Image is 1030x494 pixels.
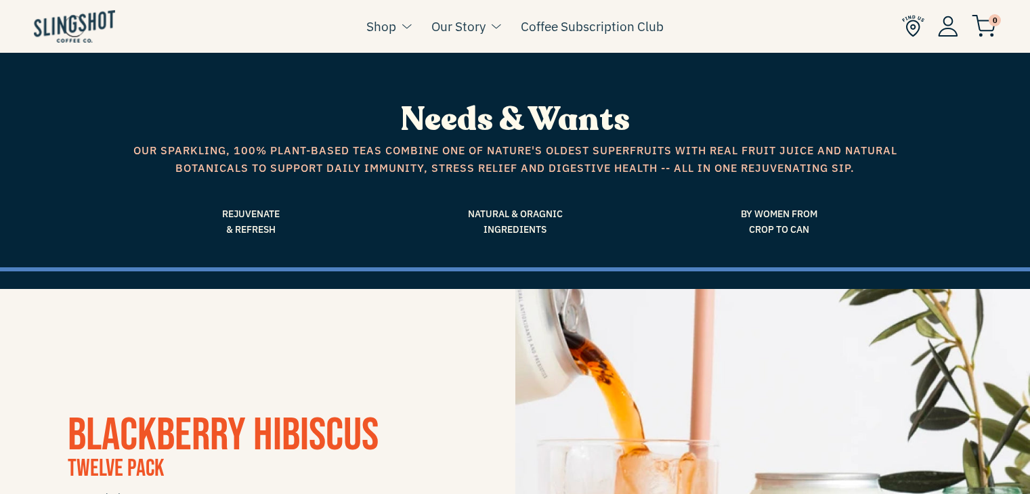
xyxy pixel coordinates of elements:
[658,206,901,237] span: By Women From Crop to Can
[989,14,1001,26] span: 0
[972,18,996,34] a: 0
[521,16,664,37] a: Coffee Subscription Club
[68,408,379,463] a: Blackberry Hibiscus
[366,16,396,37] a: Shop
[393,206,637,237] span: Natural & Oragnic Ingredients
[129,142,901,177] span: Our sparkling, 100% plant-based teas combine one of nature's oldest superfruits with real fruit j...
[129,206,373,237] span: Rejuvenate & Refresh
[938,16,958,37] img: Account
[431,16,486,37] a: Our Story
[400,97,630,141] span: Needs & Wants
[68,454,164,483] span: Twelve Pack
[902,15,924,37] img: Find Us
[972,15,996,37] img: cart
